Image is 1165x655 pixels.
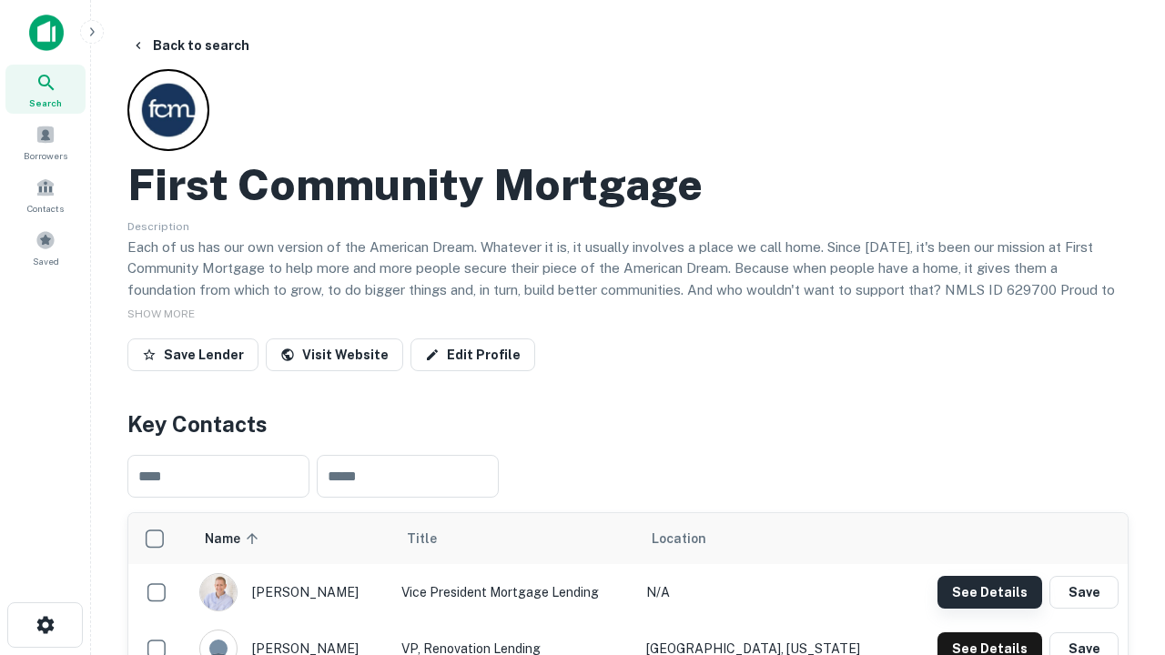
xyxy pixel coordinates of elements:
[637,513,901,564] th: Location
[392,513,637,564] th: Title
[1074,451,1165,539] iframe: Chat Widget
[266,338,403,371] a: Visit Website
[127,307,195,320] span: SHOW MORE
[205,528,264,549] span: Name
[124,29,257,62] button: Back to search
[5,65,86,114] a: Search
[27,201,64,216] span: Contacts
[199,573,383,611] div: [PERSON_NAME]
[637,564,901,620] td: N/A
[190,513,392,564] th: Name
[24,148,67,163] span: Borrowers
[937,576,1042,609] button: See Details
[5,170,86,219] a: Contacts
[29,96,62,110] span: Search
[29,15,64,51] img: capitalize-icon.png
[127,158,703,211] h2: First Community Mortgage
[33,254,59,268] span: Saved
[652,528,706,549] span: Location
[127,408,1129,440] h4: Key Contacts
[1049,576,1119,609] button: Save
[392,564,637,620] td: Vice President Mortgage Lending
[5,223,86,272] a: Saved
[200,574,237,610] img: 1520878720083
[127,220,189,233] span: Description
[127,237,1129,322] p: Each of us has our own version of the American Dream. Whatever it is, it usually involves a place...
[407,528,461,549] span: Title
[127,338,258,371] button: Save Lender
[5,117,86,166] a: Borrowers
[410,338,535,371] a: Edit Profile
